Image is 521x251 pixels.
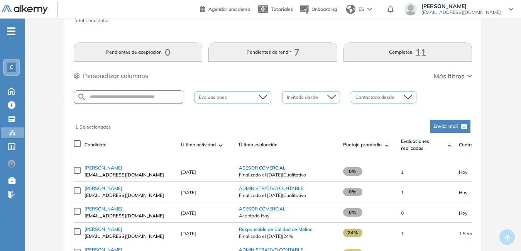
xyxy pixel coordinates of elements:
[346,5,355,14] img: world
[74,17,110,24] span: Total Candidatos
[311,6,337,12] span: Onboarding
[77,92,86,102] img: SEARCH_ALT
[181,210,196,216] span: [DATE]
[401,231,404,236] span: 1
[181,190,196,195] span: [DATE]
[85,165,173,171] a: [PERSON_NAME]
[7,31,15,32] i: -
[239,171,335,178] span: Finalizado el [DATE] | Cualitativo
[85,192,173,199] span: [EMAIL_ADDRESS][DOMAIN_NAME]
[459,141,492,148] span: Contacto desde
[459,231,480,236] span: 19-Aug-2025
[85,205,173,212] a: [PERSON_NAME]
[85,206,122,212] span: [PERSON_NAME]
[385,144,389,147] img: [missing "en.ARROW_ALT" translation]
[359,6,364,13] span: ES
[75,124,78,130] span: 1
[200,4,250,13] a: Agendar una demo
[181,231,196,236] span: [DATE]
[219,144,223,147] img: [missing "en.ARROW_ALT" translation]
[448,144,452,147] img: [missing "en.ARROW_ALT" translation]
[2,5,48,15] img: Logo
[343,208,362,217] span: 0%
[181,169,196,175] span: [DATE]
[85,212,173,219] span: [EMAIL_ADDRESS][DOMAIN_NAME]
[401,210,404,216] span: 0
[181,141,216,148] span: Última actividad
[367,8,372,11] img: arrow
[421,9,501,15] span: [EMAIL_ADDRESS][DOMAIN_NAME]
[208,42,337,62] button: Pendientes de rendir7
[434,71,472,81] button: Más filtros
[85,171,173,178] span: [EMAIL_ADDRESS][DOMAIN_NAME]
[239,141,277,148] span: Última evaluación
[401,169,404,175] span: 1
[85,226,173,233] a: [PERSON_NAME]
[74,42,202,62] button: Pendientes de aceptación0
[343,167,362,176] span: 0%
[343,141,382,148] span: Puntaje promedio
[85,185,122,191] span: [PERSON_NAME]
[10,64,14,70] span: C
[343,229,362,237] span: 24%
[83,71,148,80] span: Personalizar columnas
[271,6,293,12] span: Tutoriales
[239,212,335,219] span: Aceptado Hoy
[85,185,173,192] a: [PERSON_NAME]
[239,192,335,199] span: Finalizado el [DATE] | Cualitativo
[74,71,148,80] button: Personalizar columnas
[459,190,467,195] span: 29-Aug-2025
[239,165,286,171] a: ASESOR COMERCIAL
[85,233,173,240] span: [EMAIL_ADDRESS][DOMAIN_NAME]
[401,138,444,152] span: Evaluaciones realizadas
[208,6,250,12] span: Agendar una demo
[343,42,472,62] button: Completos11
[459,169,467,175] span: 29-Aug-2025
[421,3,501,9] span: [PERSON_NAME]
[459,210,467,216] span: 29-Aug-2025
[85,141,107,148] span: Candidato
[430,120,470,133] button: Enviar mail
[343,188,362,196] span: 0%
[239,206,286,212] a: ASESOR COMERCIAL
[433,123,458,129] span: Enviar mail
[239,226,313,232] a: Responsable de Calidad de Molino
[434,71,464,81] span: Más filtros
[80,124,111,130] span: Seleccionados
[299,1,337,18] button: Onboarding
[239,233,335,240] span: Finalizado el [DATE] | 24%
[85,165,122,171] span: [PERSON_NAME]
[401,190,404,195] span: 1
[85,226,122,232] span: [PERSON_NAME]
[239,185,303,191] a: ADMINISTRATIVO CONTABLE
